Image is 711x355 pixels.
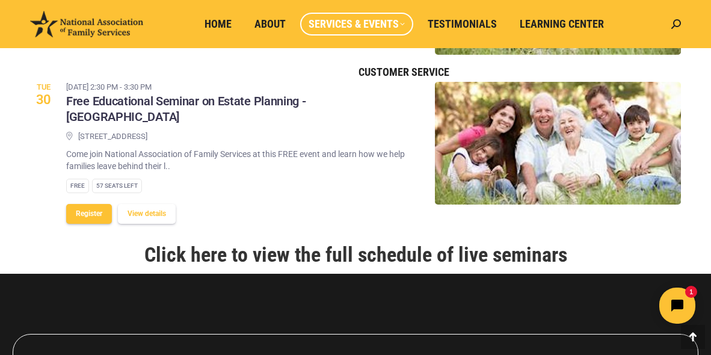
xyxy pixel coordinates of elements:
[118,204,176,224] button: View details
[66,81,417,93] time: [DATE] 2:30 pm - 3:30 pm
[435,82,681,205] img: Free Educational Seminar on Estate Planning - Torrance
[428,17,497,31] span: Testimonials
[66,148,417,172] p: Come join National Association of Family Services at this FREE event and learn how we help famili...
[144,242,567,267] a: Click here to view the full schedule of live seminars
[66,204,112,224] button: Register
[196,13,240,35] a: Home
[30,11,143,37] img: National Association of Family Services
[359,66,449,79] span: Customer Service
[66,179,89,193] div: Free
[78,131,147,143] span: [STREET_ADDRESS]
[66,94,417,125] h3: Free Educational Seminar on Estate Planning - [GEOGRAPHIC_DATA]
[499,277,706,334] iframe: Tidio Chat
[520,17,604,31] span: Learning Center
[511,13,612,35] a: Learning Center
[254,17,286,31] span: About
[30,93,57,106] span: 30
[30,83,57,91] span: Tue
[205,17,232,31] span: Home
[246,13,294,35] a: About
[92,179,142,193] div: 57 Seats left
[309,17,405,31] span: Services & Events
[350,61,458,84] a: Customer Service
[419,13,505,35] a: Testimonials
